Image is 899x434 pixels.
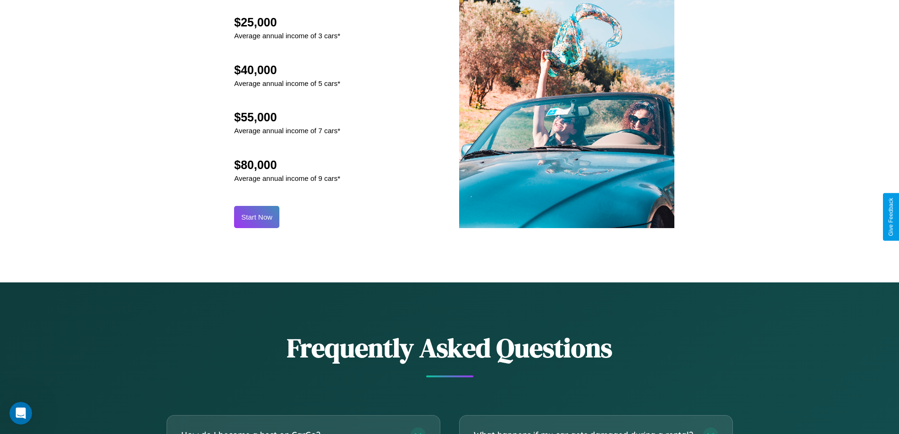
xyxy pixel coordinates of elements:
[167,330,733,366] h2: Frequently Asked Questions
[234,63,340,77] h2: $40,000
[234,172,340,185] p: Average annual income of 9 cars*
[234,124,340,137] p: Average annual income of 7 cars*
[234,111,340,124] h2: $55,000
[234,16,340,29] h2: $25,000
[888,198,894,236] div: Give Feedback
[234,206,279,228] button: Start Now
[234,158,340,172] h2: $80,000
[9,402,32,425] iframe: Intercom live chat
[234,29,340,42] p: Average annual income of 3 cars*
[234,77,340,90] p: Average annual income of 5 cars*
